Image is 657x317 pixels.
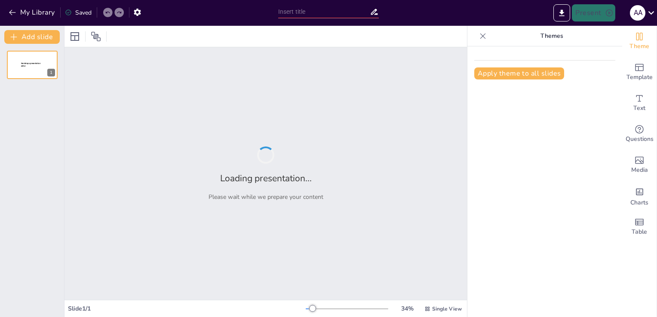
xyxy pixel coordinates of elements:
span: Questions [626,134,654,144]
div: Add ready made slides [622,57,657,88]
button: Present [572,4,615,21]
div: A A [630,5,645,21]
button: Apply theme to all slides [474,67,564,79]
button: My Library [6,6,58,19]
div: Add a table [622,211,657,242]
div: Add images, graphics, shapes or video [622,149,657,180]
div: Add text boxes [622,88,657,119]
div: Saved [65,9,92,17]
span: Position [91,31,101,42]
div: Layout [68,30,82,43]
div: 1 [47,69,55,76]
span: Single View [432,305,462,312]
button: Add slide [4,30,60,44]
div: 1 [7,51,58,79]
h2: Loading presentation... [220,172,312,184]
span: Sendsteps presentation editor [21,62,40,67]
div: Get real-time input from your audience [622,119,657,149]
div: Change the overall theme [622,26,657,57]
span: Table [632,227,647,237]
button: Export to PowerPoint [553,4,570,21]
span: Template [626,73,653,82]
div: Slide 1 / 1 [68,305,306,313]
p: Please wait while we prepare your content [209,193,323,201]
span: Charts [630,198,648,207]
div: Add charts and graphs [622,180,657,211]
input: Insert title [278,6,370,18]
p: Themes [490,26,614,46]
div: 34 % [397,305,418,313]
span: Theme [629,42,649,51]
span: Media [631,165,648,175]
button: A A [630,4,645,21]
span: Text [633,104,645,113]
